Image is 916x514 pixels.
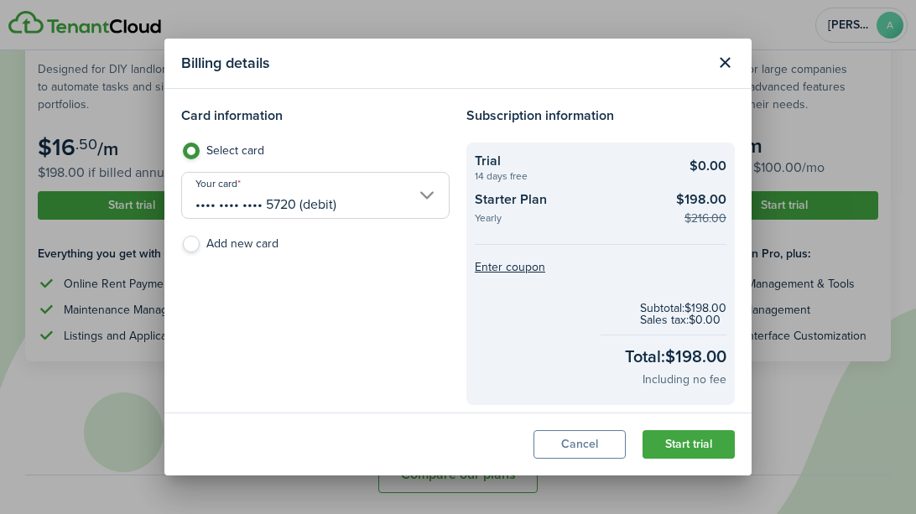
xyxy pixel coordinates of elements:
[684,210,726,227] checkout-summary-item-old-price: $216.00
[475,213,664,227] checkout-summary-item-description: Yearly
[181,47,706,80] modal-title: Billing details
[643,430,735,459] button: Start trial
[643,371,726,388] checkout-total-secondary: Including no fee
[640,314,726,326] checkout-subtotal-item: Sales tax: $0.00
[181,236,450,261] label: Add new card
[475,171,664,181] checkout-summary-item-description: 14 days free
[640,303,726,314] checkout-subtotal-item: Subtotal: $198.00
[710,49,739,77] button: Close modal
[181,106,450,126] h4: Card information
[533,430,626,459] button: Cancel
[690,156,726,176] checkout-summary-item-main-price: $0.00
[625,344,726,369] checkout-total-main: Total: $198.00
[475,151,664,171] checkout-summary-item-title: Trial
[475,190,664,214] checkout-summary-item-title: Starter Plan
[181,143,450,168] label: Select card
[676,190,726,210] checkout-summary-item-main-price: $198.00
[475,262,545,273] button: Enter coupon
[466,106,735,126] h4: Subscription information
